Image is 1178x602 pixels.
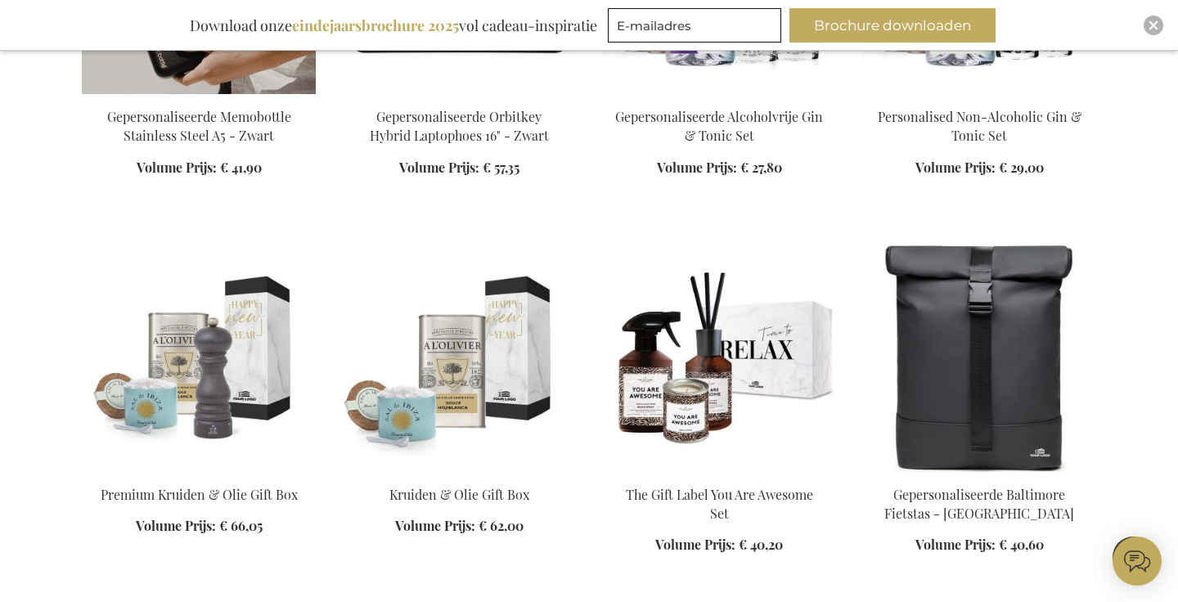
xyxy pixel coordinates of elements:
span: Volume Prijs: [657,159,737,176]
span: Volume Prijs: [915,159,996,176]
span: Volume Prijs: [395,517,475,534]
a: Volume Prijs: € 29,00 [915,159,1044,177]
a: Volume Prijs: € 66,05 [136,517,263,536]
a: Gepersonaliseerde Orbitkey Hybrid Laptophoes 16" - Zwart [370,108,549,144]
a: Personalised Orbitkey Hybrid Laptop Sleeve 16" - Black [342,88,576,103]
a: Volume Prijs: € 57,35 [399,159,519,177]
div: Download onze vol cadeau-inspiratie [182,8,605,43]
a: Volume Prijs: € 27,80 [657,159,782,177]
span: € 40,20 [739,536,783,553]
input: E-mailadres [608,8,781,43]
form: marketing offers and promotions [608,8,786,47]
img: The Gift Label You Are Awesome Set [602,243,836,472]
a: Premium Kruiden & Olie Gift Box [101,486,298,503]
span: Volume Prijs: [655,536,735,553]
a: Volume Prijs: € 40,20 [655,536,783,555]
img: Kruiden & Olie Gift Box [342,243,576,472]
a: Gepersonaliseerde Alcoholvrije Gin & Tonic Set Gepersonaliseerde Alcoholvrije Gin & Tonic Set [602,88,836,103]
span: Volume Prijs: [136,517,216,534]
img: Premium Kruiden & Olie Gift Box [82,243,316,472]
a: Kruiden & Olie Gift Box [389,486,529,503]
span: € 57,35 [483,159,519,176]
div: Close [1144,16,1163,35]
a: Premium Kruiden & Olie Gift Box [82,465,316,481]
span: Volume Prijs: [915,536,996,553]
a: Kruiden & Olie Gift Box [342,465,576,481]
a: Personalised Non-Alcoholic Gin & Tonic Set [878,108,1081,144]
a: The Gift Label You Are Awesome Set [602,465,836,481]
span: € 40,60 [999,536,1044,553]
button: Brochure downloaden [789,8,996,43]
iframe: belco-activator-frame [1113,537,1162,586]
b: eindejaarsbrochure 2025 [292,16,459,35]
span: Volume Prijs: [399,159,479,176]
a: The Gift Label You Are Awesome Set [626,486,813,522]
span: € 29,00 [999,159,1044,176]
img: Close [1149,20,1158,30]
a: Volume Prijs: € 40,60 [915,536,1044,555]
span: € 62,00 [479,517,524,534]
span: € 66,05 [219,517,263,534]
a: Gepersonaliseerde Baltimore Fietstas - [GEOGRAPHIC_DATA] [884,486,1074,522]
span: € 27,80 [740,159,782,176]
a: Volume Prijs: € 62,00 [395,517,524,536]
a: Gepersonaliseerde Alcoholvrije Gin & Tonic Set [615,108,823,144]
a: Personalised Non-Alcoholic Gin & Tonic Set [862,88,1096,103]
img: Personalised Baltimore Bike Bag - Black [862,243,1096,472]
a: Personalised Baltimore Bike Bag - Black [862,465,1096,481]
